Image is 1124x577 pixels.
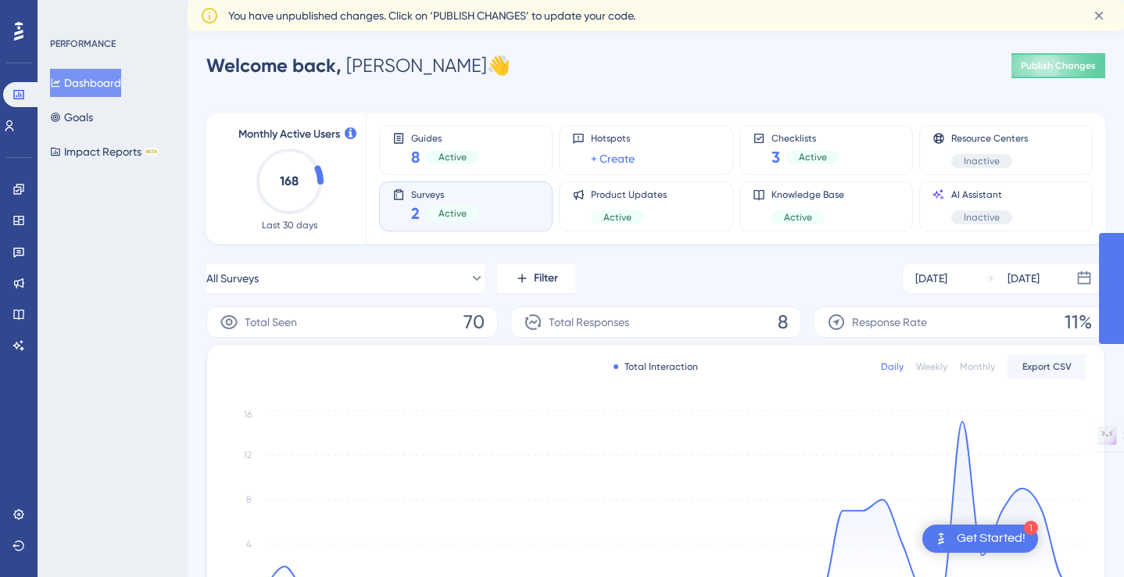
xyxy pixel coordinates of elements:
[771,188,844,201] span: Knowledge Base
[922,525,1038,553] div: Open Get Started! checklist, remaining modules: 1
[549,313,629,332] span: Total Responses
[238,125,340,144] span: Monthly Active Users
[50,38,116,50] div: PERFORMANCE
[244,409,252,420] tspan: 16
[1058,515,1105,562] iframe: UserGuiding AI Assistant Launcher
[206,53,510,78] div: [PERSON_NAME] 👋
[964,211,1000,224] span: Inactive
[932,529,950,548] img: launcher-image-alternative-text
[50,69,121,97] button: Dashboard
[799,151,827,163] span: Active
[960,360,995,373] div: Monthly
[778,310,788,335] span: 8
[771,132,839,143] span: Checklists
[464,310,485,335] span: 70
[246,539,252,550] tspan: 4
[411,132,479,143] span: Guides
[957,530,1026,547] div: Get Started!
[951,132,1028,145] span: Resource Centers
[1021,59,1096,72] span: Publish Changes
[244,450,252,461] tspan: 12
[591,132,635,145] span: Hotspots
[145,148,159,156] div: BETA
[245,313,297,332] span: Total Seen
[614,360,698,373] div: Total Interaction
[50,103,93,131] button: Goals
[439,151,467,163] span: Active
[916,360,947,373] div: Weekly
[881,360,904,373] div: Daily
[439,207,467,220] span: Active
[411,202,420,224] span: 2
[771,146,780,168] span: 3
[411,146,420,168] span: 8
[852,313,927,332] span: Response Rate
[1011,53,1105,78] button: Publish Changes
[951,188,1012,201] span: AI Assistant
[534,269,558,288] span: Filter
[915,269,947,288] div: [DATE]
[411,188,479,199] span: Surveys
[1008,269,1040,288] div: [DATE]
[262,219,317,231] span: Last 30 days
[1024,521,1038,535] div: 1
[784,211,812,224] span: Active
[497,263,575,294] button: Filter
[50,138,159,166] button: Impact ReportsBETA
[603,211,632,224] span: Active
[1065,310,1092,335] span: 11%
[1022,360,1072,373] span: Export CSV
[591,188,667,201] span: Product Updates
[246,494,252,505] tspan: 8
[280,174,299,188] text: 168
[206,263,485,294] button: All Surveys
[964,155,1000,167] span: Inactive
[228,6,635,25] span: You have unpublished changes. Click on ‘PUBLISH CHANGES’ to update your code.
[206,269,259,288] span: All Surveys
[591,149,635,168] a: + Create
[1008,354,1086,379] button: Export CSV
[206,54,342,77] span: Welcome back,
